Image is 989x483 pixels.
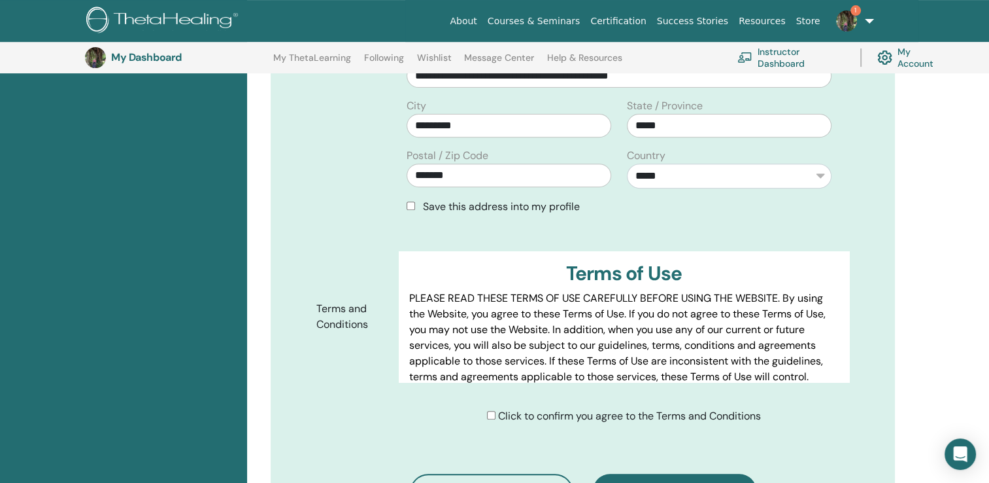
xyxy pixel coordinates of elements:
[652,9,733,33] a: Success Stories
[444,9,482,33] a: About
[877,47,892,69] img: cog.svg
[498,409,761,423] span: Click to confirm you agree to the Terms and Conditions
[733,9,791,33] a: Resources
[547,52,622,73] a: Help & Resources
[407,98,426,114] label: City
[877,43,947,72] a: My Account
[464,52,534,73] a: Message Center
[850,5,861,16] span: 1
[585,9,651,33] a: Certification
[791,9,826,33] a: Store
[409,291,839,385] p: PLEASE READ THESE TERMS OF USE CAREFULLY BEFORE USING THE WEBSITE. By using the Website, you agre...
[627,98,703,114] label: State / Province
[417,52,452,73] a: Wishlist
[85,47,106,68] img: default.jpg
[273,52,351,73] a: My ThetaLearning
[86,7,243,36] img: logo.png
[482,9,586,33] a: Courses & Seminars
[627,148,665,164] label: Country
[836,10,857,31] img: default.jpg
[945,438,976,470] div: Open Intercom Messenger
[409,262,839,285] h3: Terms of Use
[407,148,488,164] label: Postal / Zip Code
[737,43,845,72] a: Instructor Dashboard
[364,52,404,73] a: Following
[111,51,242,63] h3: My Dashboard
[737,52,752,63] img: chalkboard-teacher.svg
[307,296,399,337] label: Terms and Conditions
[423,200,580,213] span: Save this address into my profile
